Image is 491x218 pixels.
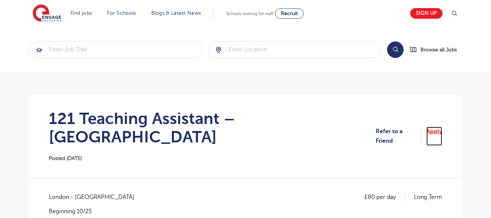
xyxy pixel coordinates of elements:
p: £80 per day [364,192,405,202]
p: Beginning 10/25 [49,207,142,215]
a: Refer to a Friend [376,127,422,146]
a: Find jobs [71,10,92,16]
div: Submit [208,41,382,58]
a: Apply [426,127,442,146]
h1: 121 Teaching Assistant – [GEOGRAPHIC_DATA] [49,109,376,146]
a: Recruit [275,8,304,19]
a: Blogs & Latest News [151,10,201,16]
span: Posted [DATE] [49,156,82,161]
img: Engage Education [33,4,61,23]
span: Schools looking for staff [226,11,274,16]
a: Sign up [410,8,443,19]
span: London - [GEOGRAPHIC_DATA] [49,192,142,202]
a: For Schools [107,10,136,16]
span: Browse all Jobs [420,46,457,54]
input: Submit [208,41,382,58]
a: Browse all Jobs [409,46,463,54]
p: Long Term [414,192,442,202]
span: Recruit [281,11,298,16]
input: Submit [29,41,202,58]
div: Submit [28,41,202,58]
button: Search [387,41,404,58]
